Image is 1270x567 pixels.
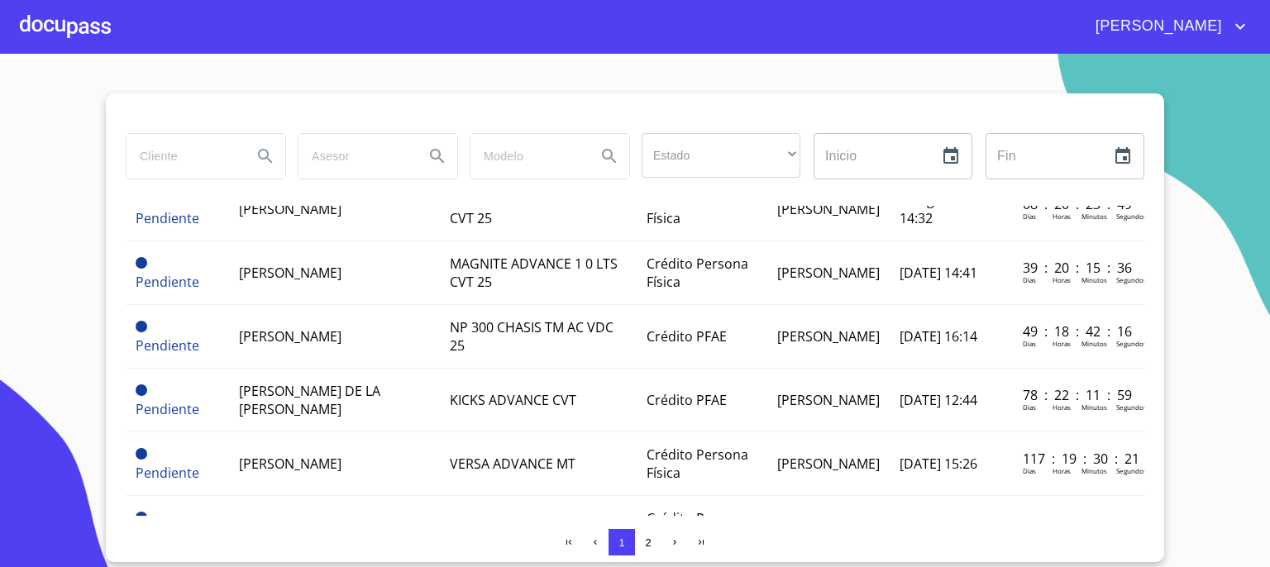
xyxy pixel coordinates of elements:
[645,536,651,549] span: 2
[647,391,727,409] span: Crédito PFAE
[1053,339,1071,348] p: Horas
[1053,466,1071,475] p: Horas
[136,512,147,523] span: Pendiente
[900,391,977,409] span: [DATE] 12:44
[136,209,199,227] span: Pendiente
[609,529,635,555] button: 1
[1023,259,1134,277] p: 39 : 20 : 15 : 36
[1116,466,1147,475] p: Segundos
[777,455,880,473] span: [PERSON_NAME]
[246,136,285,176] button: Search
[136,384,147,396] span: Pendiente
[136,336,199,355] span: Pendiente
[1023,403,1036,412] p: Dias
[136,400,199,418] span: Pendiente
[136,464,199,482] span: Pendiente
[298,134,411,179] input: search
[418,136,457,176] button: Search
[777,391,880,409] span: [PERSON_NAME]
[647,191,748,227] span: Crédito Persona Física
[450,191,623,227] span: MAGNITE EXCLUSIVE 1 0 LTS CVT 25
[450,318,614,355] span: NP 300 CHASIS TM AC VDC 25
[450,391,576,409] span: KICKS ADVANCE CVT
[1116,403,1147,412] p: Segundos
[1116,275,1147,284] p: Segundos
[1053,212,1071,221] p: Horas
[1083,13,1250,40] button: account of current user
[1023,339,1036,348] p: Dias
[900,327,977,345] span: [DATE] 16:14
[136,448,147,460] span: Pendiente
[1116,212,1147,221] p: Segundos
[590,136,629,176] button: Search
[642,133,800,178] div: ​
[1023,513,1134,531] p: 118 : 20 : 02 : 31
[647,327,727,345] span: Crédito PFAE
[900,455,977,473] span: [DATE] 15:26
[239,264,341,282] span: [PERSON_NAME]
[900,264,977,282] span: [DATE] 14:41
[1081,275,1107,284] p: Minutos
[1023,322,1134,341] p: 49 : 18 : 42 : 16
[647,255,748,291] span: Crédito Persona Física
[900,191,981,227] span: 19/ago./2025 14:32
[1083,13,1230,40] span: [PERSON_NAME]
[647,509,748,546] span: Crédito Persona Física
[136,321,147,332] span: Pendiente
[470,134,583,179] input: search
[127,134,239,179] input: search
[239,455,341,473] span: [PERSON_NAME]
[1023,386,1134,404] p: 78 : 22 : 11 : 59
[1053,403,1071,412] p: Horas
[777,200,880,218] span: [PERSON_NAME]
[136,257,147,269] span: Pendiente
[647,445,748,482] span: Crédito Persona Física
[450,255,618,291] span: MAGNITE ADVANCE 1 0 LTS CVT 25
[1116,339,1147,348] p: Segundos
[1053,275,1071,284] p: Horas
[618,536,624,549] span: 1
[136,273,199,291] span: Pendiente
[1081,403,1107,412] p: Minutos
[239,327,341,345] span: [PERSON_NAME]
[1081,466,1107,475] p: Minutos
[1023,212,1036,221] p: Dias
[1023,450,1134,468] p: 117 : 19 : 30 : 21
[239,200,341,218] span: [PERSON_NAME]
[1081,212,1107,221] p: Minutos
[635,529,661,555] button: 2
[239,382,380,418] span: [PERSON_NAME] DE LA [PERSON_NAME]
[1023,466,1036,475] p: Dias
[1081,339,1107,348] p: Minutos
[777,327,880,345] span: [PERSON_NAME]
[777,264,880,282] span: [PERSON_NAME]
[450,455,575,473] span: VERSA ADVANCE MT
[1023,275,1036,284] p: Dias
